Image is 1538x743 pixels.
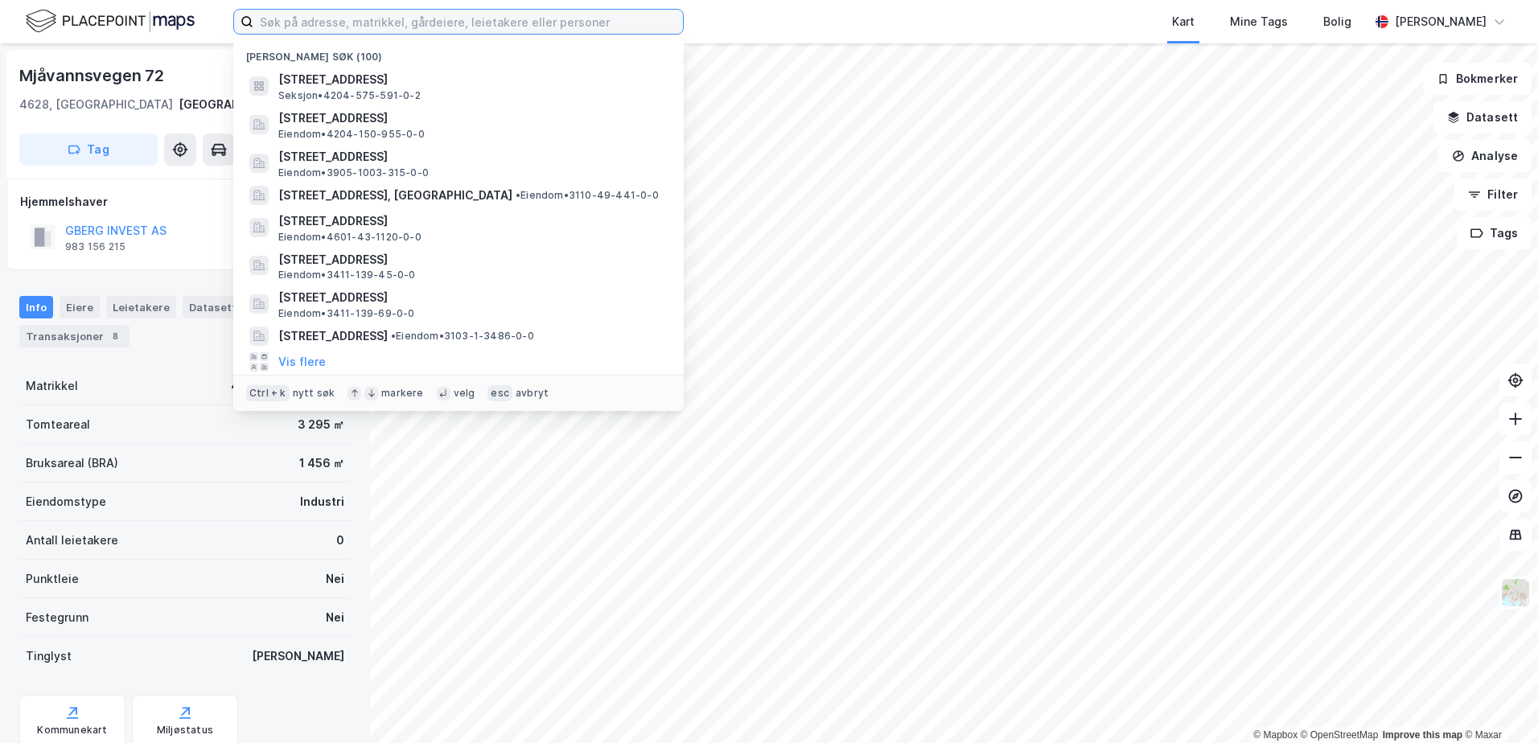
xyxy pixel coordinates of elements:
[1423,63,1532,95] button: Bokmerker
[183,296,243,318] div: Datasett
[278,166,429,179] span: Eiendom • 3905-1003-315-0-0
[60,296,100,318] div: Eiere
[1253,729,1297,741] a: Mapbox
[326,569,344,589] div: Nei
[326,608,344,627] div: Nei
[26,608,88,627] div: Festegrunn
[1458,666,1538,743] iframe: Chat Widget
[299,454,344,473] div: 1 456 ㎡
[278,250,664,269] span: [STREET_ADDRESS]
[246,385,290,401] div: Ctrl + k
[20,192,350,211] div: Hjemmelshaver
[37,724,107,737] div: Kommunekart
[179,95,351,114] div: [GEOGRAPHIC_DATA], 575/431
[278,288,664,307] span: [STREET_ADDRESS]
[231,376,344,396] div: 4204-575-431-0-0
[106,296,176,318] div: Leietakere
[26,492,106,511] div: Eiendomstype
[19,296,53,318] div: Info
[26,569,79,589] div: Punktleie
[278,89,421,102] span: Seksjon • 4204-575-591-0-2
[516,189,659,202] span: Eiendom • 3110-49-441-0-0
[516,387,549,400] div: avbryt
[298,415,344,434] div: 3 295 ㎡
[65,240,125,253] div: 983 156 215
[300,492,344,511] div: Industri
[19,63,167,88] div: Mjåvannsvegen 72
[278,128,425,141] span: Eiendom • 4204-150-955-0-0
[293,387,335,400] div: nytt søk
[278,211,664,231] span: [STREET_ADDRESS]
[26,376,78,396] div: Matrikkel
[1383,729,1462,741] a: Improve this map
[26,647,72,666] div: Tinglyst
[26,454,118,473] div: Bruksareal (BRA)
[253,10,683,34] input: Søk på adresse, matrikkel, gårdeiere, leietakere eller personer
[26,415,90,434] div: Tomteareal
[1172,12,1195,31] div: Kart
[19,325,130,347] div: Transaksjoner
[278,231,422,244] span: Eiendom • 4601-43-1120-0-0
[107,328,123,344] div: 8
[278,70,664,89] span: [STREET_ADDRESS]
[278,326,388,346] span: [STREET_ADDRESS]
[487,385,512,401] div: esc
[1301,729,1379,741] a: OpenStreetMap
[278,147,664,166] span: [STREET_ADDRESS]
[233,38,684,67] div: [PERSON_NAME] søk (100)
[26,7,195,35] img: logo.f888ab2527a4732fd821a326f86c7f29.svg
[516,189,520,201] span: •
[278,307,415,320] span: Eiendom • 3411-139-69-0-0
[1230,12,1288,31] div: Mine Tags
[278,269,416,281] span: Eiendom • 3411-139-45-0-0
[1438,140,1532,172] button: Analyse
[391,330,534,343] span: Eiendom • 3103-1-3486-0-0
[1433,101,1532,133] button: Datasett
[278,186,512,205] span: [STREET_ADDRESS], [GEOGRAPHIC_DATA]
[19,133,158,166] button: Tag
[157,724,213,737] div: Miljøstatus
[19,95,173,114] div: 4628, [GEOGRAPHIC_DATA]
[1500,577,1531,608] img: Z
[252,647,344,666] div: [PERSON_NAME]
[1395,12,1487,31] div: [PERSON_NAME]
[454,387,475,400] div: velg
[1454,179,1532,211] button: Filter
[278,109,664,128] span: [STREET_ADDRESS]
[278,352,326,371] button: Vis flere
[391,330,396,342] span: •
[1323,12,1351,31] div: Bolig
[381,387,423,400] div: markere
[336,531,344,550] div: 0
[1457,217,1532,249] button: Tags
[26,531,118,550] div: Antall leietakere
